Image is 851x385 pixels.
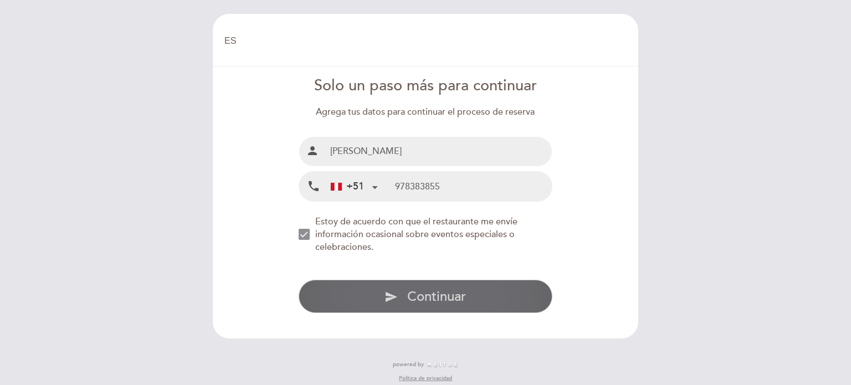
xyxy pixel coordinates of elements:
div: +51 [331,179,364,194]
img: MEITRE [427,362,458,368]
input: Nombre y Apellido [326,137,552,166]
button: send Continuar [299,280,553,313]
md-checkbox: NEW_MODAL_AGREE_RESTAURANT_SEND_OCCASIONAL_INFO [299,215,553,254]
i: local_phone [307,179,320,193]
a: Política de privacidad [399,374,452,382]
a: powered by [393,361,458,368]
div: Solo un paso más para continuar [299,75,553,97]
span: powered by [393,361,424,368]
i: person [306,144,319,157]
div: Agrega tus datos para continuar el proceso de reserva [299,106,553,119]
input: Teléfono Móvil [395,172,552,201]
i: send [385,290,398,304]
span: Continuar [407,289,466,305]
div: Peru (Perú): +51 [326,172,382,201]
span: Estoy de acuerdo con que el restaurante me envíe información ocasional sobre eventos especiales o... [315,216,517,253]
